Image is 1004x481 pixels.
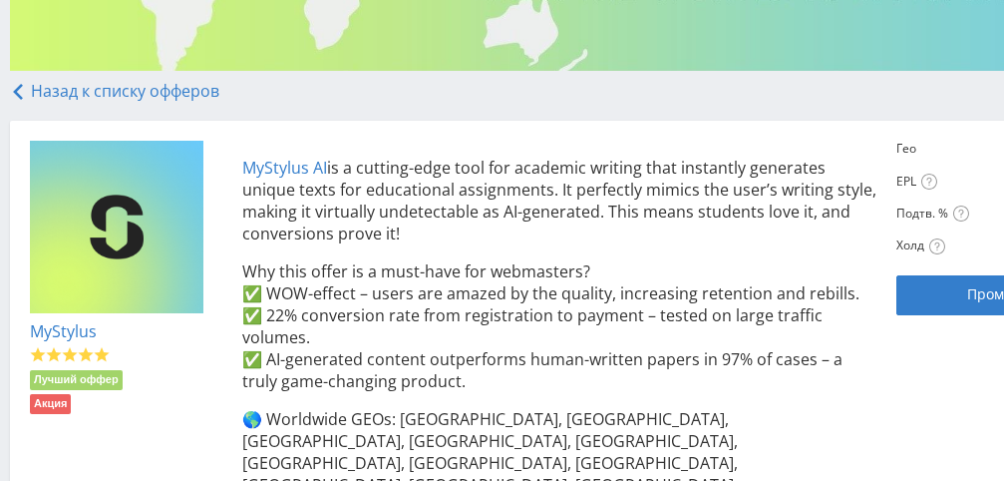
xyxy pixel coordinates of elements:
p: Why this offer is a must-have for webmasters? ✅ WOW-effect – users are amazed by the quality, inc... [242,260,877,392]
div: EPL [896,174,960,191]
a: MyStylus AI [242,157,327,179]
li: Лучший оффер [30,370,123,390]
li: Акция [30,394,71,414]
a: Назад к списку офферов [10,80,219,102]
p: is a cutting-edge tool for academic writing that instantly generates unique texts for educational... [242,157,877,244]
img: e836bfbd110e4da5150580c9a99ecb16.png [30,141,203,314]
div: Гео [896,141,960,157]
a: MyStylus [30,320,97,342]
